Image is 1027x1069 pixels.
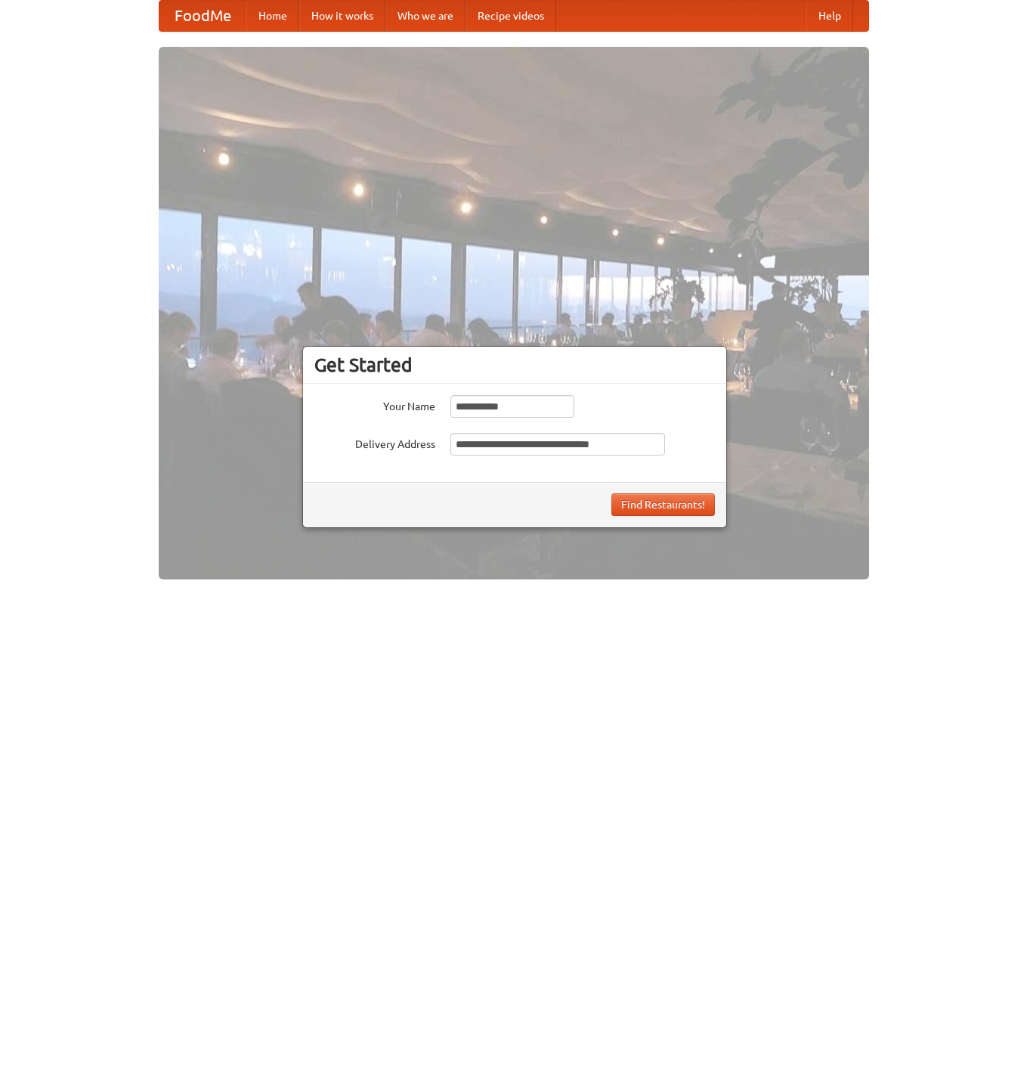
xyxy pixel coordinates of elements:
a: Recipe videos [466,1,556,31]
label: Your Name [314,395,435,414]
a: FoodMe [159,1,246,31]
label: Delivery Address [314,433,435,452]
a: Help [806,1,853,31]
a: How it works [299,1,385,31]
button: Find Restaurants! [611,493,715,516]
h3: Get Started [314,354,715,376]
a: Home [246,1,299,31]
a: Who we are [385,1,466,31]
